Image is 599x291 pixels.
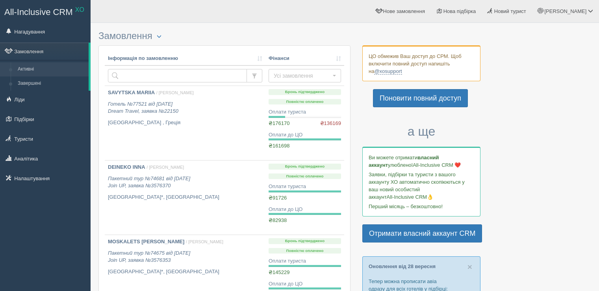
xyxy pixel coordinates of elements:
i: Пакетний тур №74681 від [DATE] Join UP, заявка №3576370 [108,175,190,189]
span: ₴161698 [269,143,289,149]
a: @xosupport [374,68,402,75]
p: Бронь підтверджено [269,89,341,95]
h3: а ще [362,125,480,138]
p: Заявки, підбірки та туристи з вашого аккаунту ХО автоматично скопіюються у ваш новий особистий ак... [369,171,474,201]
b: власний аккаунт [369,155,439,168]
span: ₴176170 [269,120,289,126]
sup: XO [75,6,84,13]
a: Активні [14,62,89,76]
p: Повністю оплачено [269,248,341,254]
a: Завершені [14,76,89,91]
span: / [PERSON_NAME] [156,90,194,95]
a: DEINEKO INNA / [PERSON_NAME] Пакетний тур №74681 від [DATE]Join UP, заявка №3576370 [GEOGRAPHIC_D... [105,160,265,235]
p: [GEOGRAPHIC_DATA]*, [GEOGRAPHIC_DATA] [108,268,262,276]
span: [PERSON_NAME] [544,8,586,14]
p: Ви можете отримати улюбленої [369,154,474,169]
p: Бронь підтверджено [269,164,341,170]
h3: Замовлення [98,31,350,41]
span: ₴145229 [269,269,289,275]
i: Готель №77521 від [DATE] Dream Travel, заявка №22150 [108,101,178,114]
p: [GEOGRAPHIC_DATA] , Греція [108,119,262,127]
div: Оплати до ЦО [269,131,341,139]
a: SAVYTSKA MARIIA / [PERSON_NAME] Готель №77521 від [DATE]Dream Travel, заявка №22150 [GEOGRAPHIC_D... [105,86,265,160]
div: ЦО обмежив Ваш доступ до СРМ. Щоб включити повний доступ напишіть на [362,45,480,81]
span: × [467,262,472,271]
span: ₴91726 [269,195,287,201]
div: Оплати туриста [269,183,341,190]
button: Усі замовлення [269,69,341,82]
span: ₴136169 [320,120,341,127]
div: Оплати до ЦО [269,280,341,288]
span: Нова підбірка [443,8,476,14]
span: ₴82938 [269,217,287,223]
a: Оновлення від 28 вересня [369,263,436,269]
a: Отримати власний аккаунт CRM [362,224,482,242]
span: Нове замовлення [383,8,425,14]
b: SAVYTSKA MARIIA [108,90,155,95]
b: MOSKALETS [PERSON_NAME] [108,239,184,244]
span: All-Inclusive CRM👌 [387,194,434,200]
button: Close [467,263,472,271]
span: All-Inclusive CRM ❤️ [413,162,461,168]
div: Оплати до ЦО [269,206,341,213]
p: Бронь підтверджено [269,238,341,244]
a: Фінанси [269,55,341,62]
b: DEINEKO INNA [108,164,145,170]
span: Новий турист [494,8,526,14]
a: All-Inclusive CRM XO [0,0,90,22]
p: Повністю оплачено [269,173,341,179]
a: Інформація по замовленню [108,55,262,62]
div: Оплати туриста [269,108,341,116]
span: All-Inclusive CRM [4,7,73,17]
span: / [PERSON_NAME] [186,239,223,244]
span: / [PERSON_NAME] [147,165,184,170]
div: Оплати туриста [269,257,341,265]
input: Пошук за номером замовлення, ПІБ або паспортом туриста [108,69,247,82]
p: [GEOGRAPHIC_DATA]*, [GEOGRAPHIC_DATA] [108,194,262,201]
i: Пакетний тур №74675 від [DATE] Join UP, заявка №3576353 [108,250,190,263]
p: Повністю оплачено [269,99,341,105]
p: Перший місяць – безкоштовно! [369,203,474,210]
span: Усі замовлення [274,72,331,80]
a: Поновити повний доступ [373,89,468,107]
